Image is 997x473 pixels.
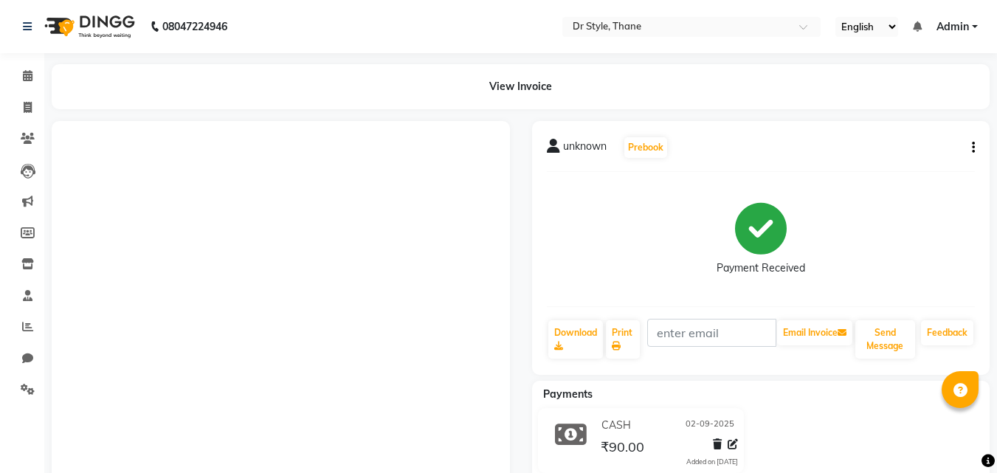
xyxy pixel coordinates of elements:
[686,418,734,433] span: 02-09-2025
[921,320,973,345] a: Feedback
[855,320,915,359] button: Send Message
[52,64,990,109] div: View Invoice
[647,319,776,347] input: enter email
[935,414,982,458] iframe: chat widget
[936,19,969,35] span: Admin
[624,137,667,158] button: Prebook
[601,438,644,459] span: ₹90.00
[777,320,852,345] button: Email Invoice
[162,6,227,47] b: 08047224946
[717,260,805,276] div: Payment Received
[38,6,139,47] img: logo
[601,418,631,433] span: CASH
[686,457,738,467] div: Added on [DATE]
[606,320,640,359] a: Print
[548,320,603,359] a: Download
[563,139,607,159] span: unknown
[543,387,593,401] span: Payments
